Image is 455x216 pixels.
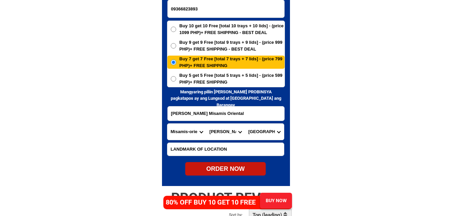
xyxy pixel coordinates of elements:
span: Buy 10 get 10 Free [total 10 trays + 10 lids] - (price 1099 PHP)+ FREE SHIPPING - BEST DEAL [180,23,285,36]
select: Select district [206,124,245,140]
div: ORDER NOW [185,164,266,174]
select: Select province [167,124,206,140]
input: Buy 9 get 9 Free [total 9 trays + 9 lids] - (price 999 PHP)+ FREE SHIPPING - BEST DEAL [171,43,176,49]
span: Buy 7 get 7 Free [total 7 trays + 7 lids] - (price 799 PHP)+ FREE SHIPPING [180,56,285,69]
span: Buy 5 get 5 Free [total 5 trays + 5 lids] - (price 599 PHP)+ FREE SHIPPING [180,72,285,85]
span: Buy 9 get 9 Free [total 9 trays + 9 lids] - (price 999 PHP)+ FREE SHIPPING - BEST DEAL [180,39,285,52]
div: BUY NOW [259,197,293,204]
input: Buy 10 get 10 Free [total 10 trays + 10 lids] - (price 1099 PHP)+ FREE SHIPPING - BEST DEAL [171,27,176,32]
input: Input LANDMARKOFLOCATION [167,143,284,156]
h4: 80% OFF BUY 10 GET 10 FREE [166,197,263,207]
select: Select commune [245,124,284,140]
h2: PRODUCT REVIEW [157,190,298,206]
input: Buy 5 get 5 Free [total 5 trays + 5 lids] - (price 599 PHP)+ FREE SHIPPING [171,76,176,82]
input: Input address [168,106,284,121]
input: Buy 7 get 7 Free [total 7 trays + 7 lids] - (price 799 PHP)+ FREE SHIPPING [171,60,176,65]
